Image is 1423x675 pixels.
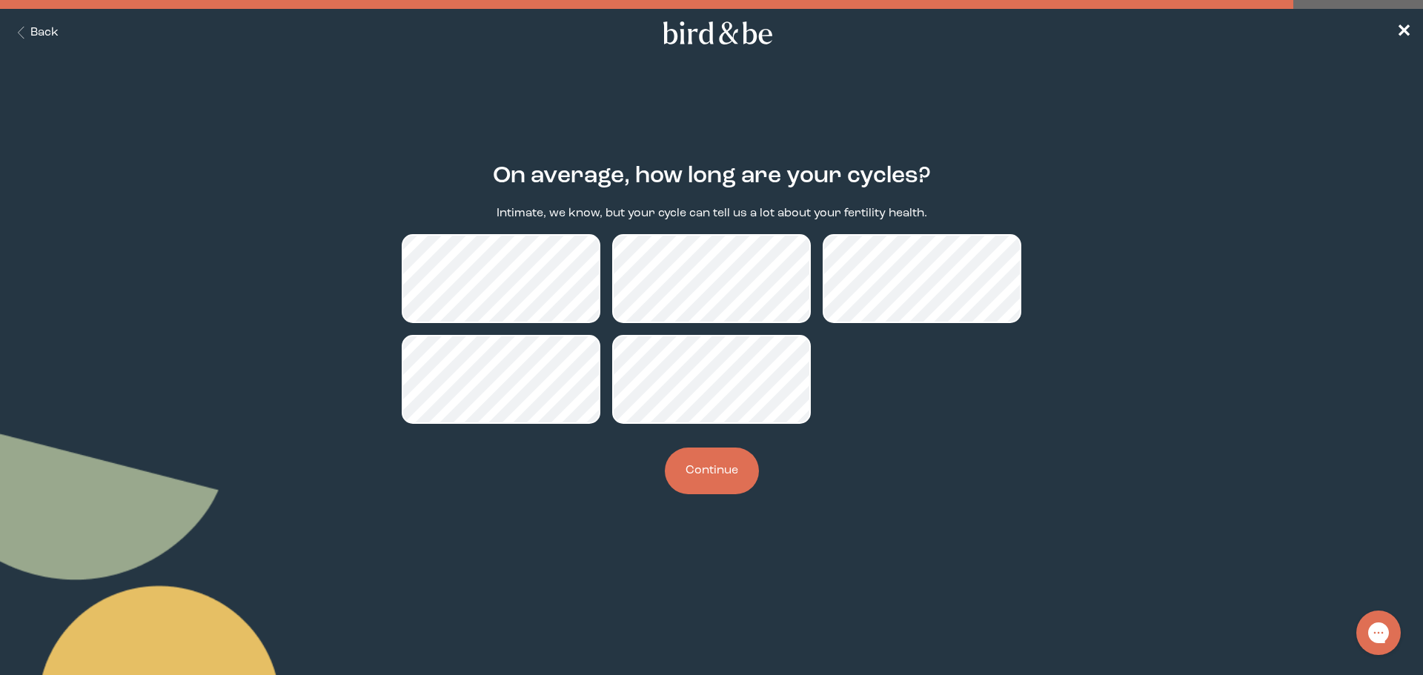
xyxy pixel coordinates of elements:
[1396,24,1411,41] span: ✕
[1396,20,1411,46] a: ✕
[497,205,927,222] p: Intimate, we know, but your cycle can tell us a lot about your fertility health.
[493,159,931,193] h2: On average, how long are your cycles?
[665,448,759,494] button: Continue
[1349,605,1408,660] iframe: Gorgias live chat messenger
[12,24,59,41] button: Back Button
